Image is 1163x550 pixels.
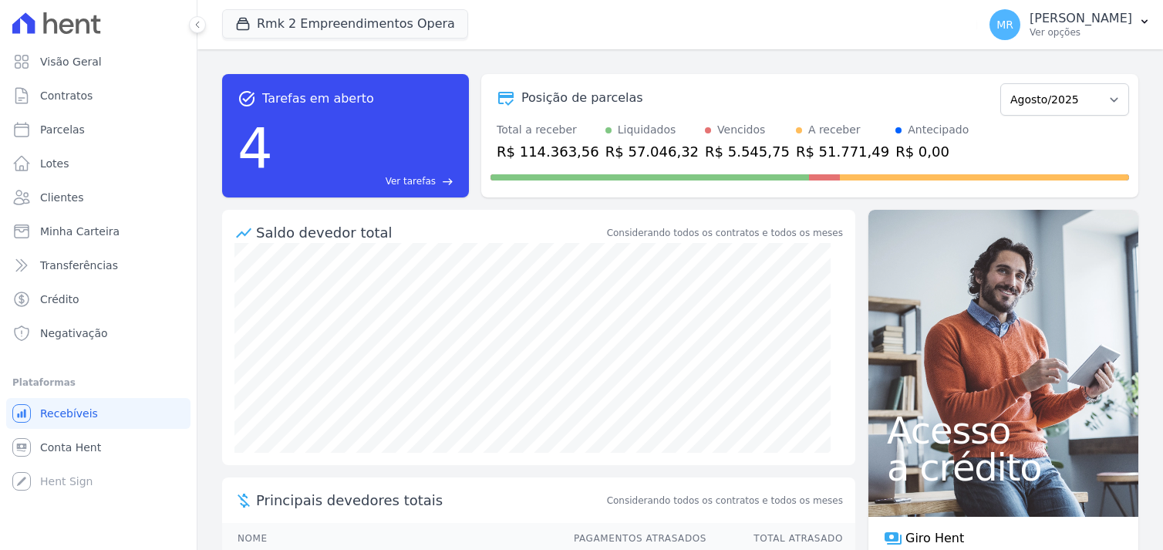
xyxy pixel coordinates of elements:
a: Conta Hent [6,432,190,463]
div: Saldo devedor total [256,222,604,243]
div: R$ 57.046,32 [605,141,699,162]
a: Transferências [6,250,190,281]
span: Negativação [40,326,108,341]
span: Parcelas [40,122,85,137]
button: Rmk 2 Empreendimentos Opera [222,9,468,39]
p: [PERSON_NAME] [1030,11,1132,26]
span: MR [996,19,1013,30]
span: Acesso [887,412,1120,449]
span: Recebíveis [40,406,98,421]
div: R$ 114.363,56 [497,141,599,162]
a: Ver tarefas east [279,174,453,188]
span: Ver tarefas [386,174,436,188]
div: A receber [808,122,861,138]
div: R$ 5.545,75 [705,141,790,162]
a: Minha Carteira [6,216,190,247]
span: Giro Hent [905,529,964,548]
span: Conta Hent [40,440,101,455]
a: Negativação [6,318,190,349]
div: Liquidados [618,122,676,138]
span: task_alt [238,89,256,108]
div: Total a receber [497,122,599,138]
button: MR [PERSON_NAME] Ver opções [977,3,1163,46]
div: Plataformas [12,373,184,392]
div: R$ 51.771,49 [796,141,889,162]
div: Antecipado [908,122,969,138]
span: Clientes [40,190,83,205]
a: Clientes [6,182,190,213]
a: Recebíveis [6,398,190,429]
a: Lotes [6,148,190,179]
span: Crédito [40,292,79,307]
a: Parcelas [6,114,190,145]
span: Principais devedores totais [256,490,604,511]
span: Transferências [40,258,118,273]
p: Ver opções [1030,26,1132,39]
span: Tarefas em aberto [262,89,374,108]
div: R$ 0,00 [895,141,969,162]
span: Visão Geral [40,54,102,69]
span: Lotes [40,156,69,171]
a: Visão Geral [6,46,190,77]
div: Posição de parcelas [521,89,643,107]
div: 4 [238,108,273,188]
div: Considerando todos os contratos e todos os meses [607,226,843,240]
span: Considerando todos os contratos e todos os meses [607,494,843,508]
span: east [442,176,453,187]
span: a crédito [887,449,1120,486]
a: Crédito [6,284,190,315]
a: Contratos [6,80,190,111]
div: Vencidos [717,122,765,138]
span: Contratos [40,88,93,103]
span: Minha Carteira [40,224,120,239]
